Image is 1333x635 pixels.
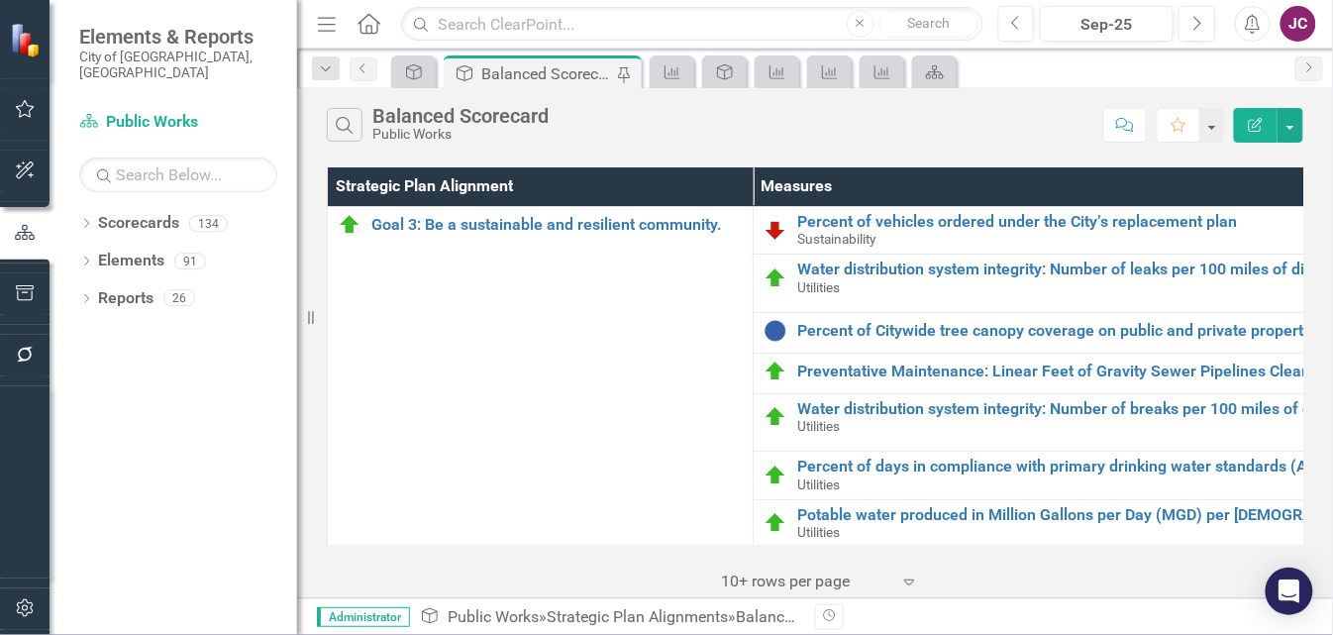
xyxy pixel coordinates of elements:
button: Sep-25 [1040,6,1174,42]
img: Proceeding as Planned [764,266,787,290]
span: Utilities [797,418,840,434]
div: Open Intercom Messenger [1266,568,1313,615]
div: 134 [189,215,228,232]
div: Sep-25 [1047,13,1167,37]
div: Balanced Scorecard [736,607,875,626]
img: Proceeding as Planned [764,360,787,383]
div: Balanced Scorecard [481,61,612,86]
div: 26 [163,290,195,307]
a: Goal 3: Be a sustainable and resilient community. [371,216,743,234]
div: Balanced Scorecard [372,105,549,127]
img: Proceeding as Planned [338,213,361,237]
a: Public Works [448,607,539,626]
span: Elements & Reports [79,25,277,49]
a: Reports [98,287,154,310]
img: Proceeding as Planned [764,405,787,429]
a: Scorecards [98,212,179,235]
input: Search Below... [79,158,277,192]
span: Search [907,15,950,31]
span: Sustainability [797,231,875,247]
img: ClearPoint Strategy [10,23,45,57]
img: Reviewing for Improvement [764,218,787,242]
span: Utilities [797,524,840,540]
a: Strategic Plan Alignments [547,607,728,626]
input: Search ClearPoint... [401,7,982,42]
span: Utilities [797,279,840,295]
small: City of [GEOGRAPHIC_DATA], [GEOGRAPHIC_DATA] [79,49,277,81]
button: JC [1281,6,1316,42]
div: Public Works [372,127,549,142]
div: » » [420,606,800,629]
button: Search [879,10,978,38]
span: Utilities [797,476,840,492]
img: Proceeding as Planned [764,511,787,535]
img: Information Unavailable [764,319,787,343]
span: Administrator [317,607,410,627]
div: 91 [174,253,206,269]
a: Public Works [79,111,277,134]
img: Proceeding as Planned [764,464,787,487]
a: Elements [98,250,164,272]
